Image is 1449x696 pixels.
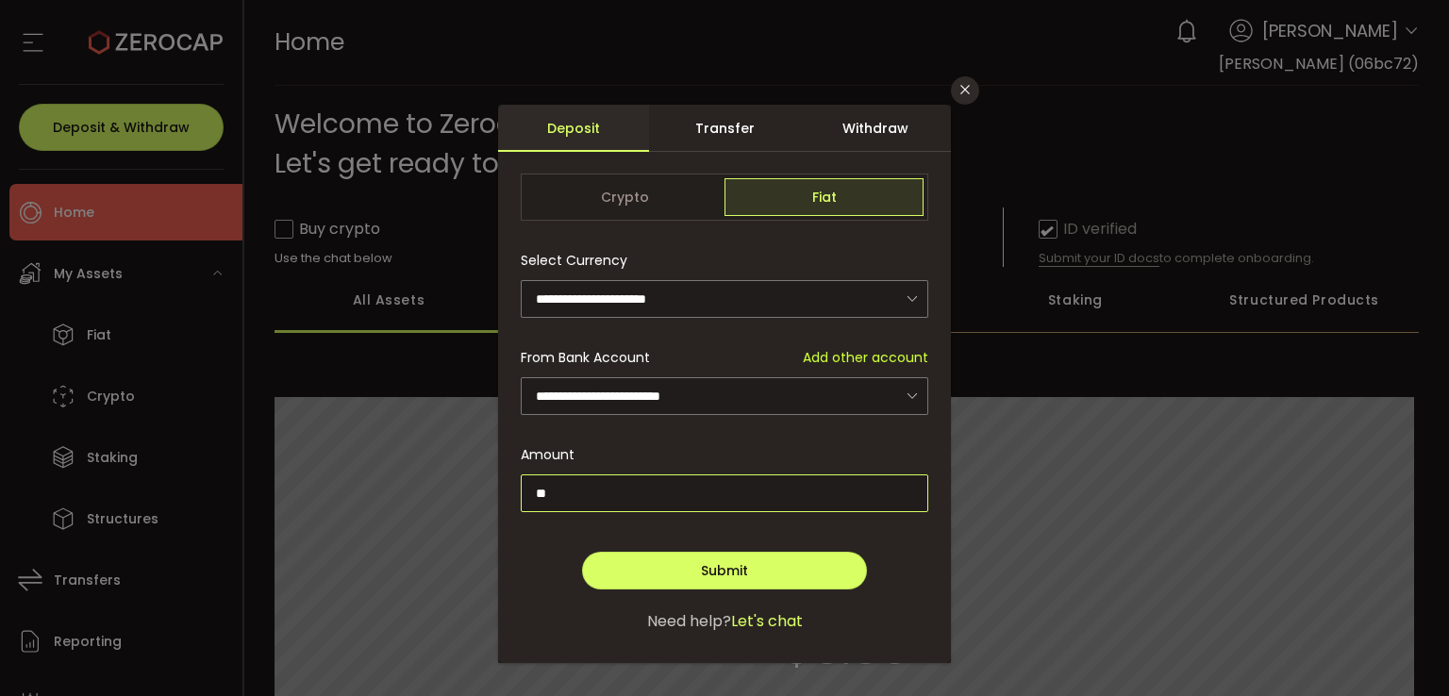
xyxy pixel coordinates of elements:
[724,178,924,216] span: Fiat
[498,105,649,152] div: Deposit
[525,178,724,216] span: Crypto
[498,105,951,663] div: dialog
[521,348,650,368] span: From Bank Account
[521,251,639,270] label: Select Currency
[521,445,586,464] label: Amount
[803,348,928,368] span: Add other account
[647,610,731,633] span: Need help?
[1355,605,1449,696] iframe: Chat Widget
[701,561,748,580] span: Submit
[582,552,867,589] button: Submit
[800,105,951,152] div: Withdraw
[951,76,979,105] button: Close
[649,105,800,152] div: Transfer
[731,610,803,633] span: Let's chat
